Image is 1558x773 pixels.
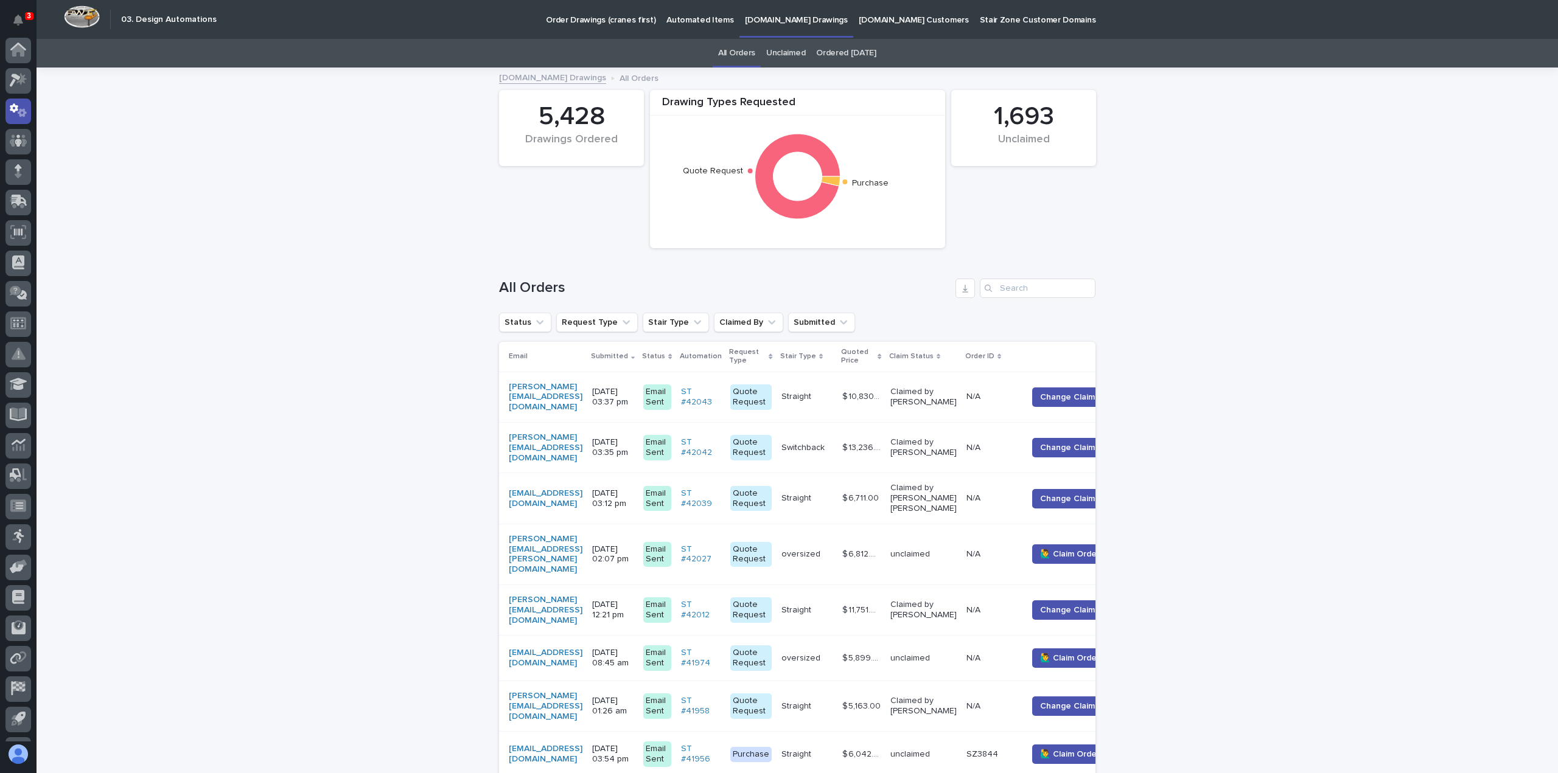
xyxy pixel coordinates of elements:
a: [EMAIL_ADDRESS][DOMAIN_NAME] [509,488,582,509]
button: Change Claimer [1032,489,1111,508]
div: Drawings Ordered [520,133,623,159]
a: [PERSON_NAME][EMAIL_ADDRESS][PERSON_NAME][DOMAIN_NAME] [509,534,582,575]
text: Purchase [852,179,889,188]
p: Straight [781,699,814,712]
div: 1,693 [972,102,1075,132]
a: [EMAIL_ADDRESS][DOMAIN_NAME] [509,648,582,668]
p: All Orders [620,71,658,84]
p: $ 5,163.00 [842,699,883,712]
a: ST #42012 [681,600,721,620]
p: Claimed by [PERSON_NAME] [890,387,957,407]
div: Unclaimed [972,133,1075,159]
a: Ordered [DATE] [816,39,876,68]
div: Email Sent [643,693,671,719]
div: Quote Request [730,542,772,567]
p: [DATE] 01:26 am [592,696,634,716]
button: Change Claimer [1032,387,1111,407]
button: 🙋‍♂️ Claim Order [1032,648,1108,668]
p: [DATE] 02:07 pm [592,544,634,565]
p: unclaimed [890,549,957,560]
button: Notifications [5,7,31,33]
div: Email Sent [643,384,671,410]
tr: [PERSON_NAME][EMAIL_ADDRESS][DOMAIN_NAME] [DATE] 03:37 pmEmail SentST #42043 Quote RequestStraigh... [499,372,1131,422]
div: Email Sent [643,435,671,460]
p: Claimed by [PERSON_NAME] [890,600,957,620]
div: Quote Request [730,597,772,623]
a: ST #42042 [681,437,721,458]
p: [DATE] 03:54 pm [592,744,634,764]
p: $ 13,236.00 [842,440,883,453]
p: Straight [781,747,814,760]
h2: 03. Design Automations [121,15,217,25]
p: N/A [966,440,983,453]
p: Status [642,350,665,363]
span: Change Claimer [1040,442,1103,454]
a: ST #42027 [681,544,721,565]
span: 🙋‍♂️ Claim Order [1040,548,1100,560]
span: Change Claimer [1040,391,1103,403]
a: ST #42039 [681,488,721,509]
text: Quote Request [683,167,743,175]
div: Purchase [730,747,772,762]
button: Stair Type [643,313,709,332]
p: $ 6,812.00 [842,547,883,560]
p: Straight [781,389,814,402]
a: [EMAIL_ADDRESS][DOMAIN_NAME] [509,744,582,764]
tr: [PERSON_NAME][EMAIL_ADDRESS][DOMAIN_NAME] [DATE] 01:26 amEmail SentST #41958 Quote RequestStraigh... [499,681,1131,731]
p: $ 11,751.00 [842,603,883,615]
button: users-avatar [5,741,31,767]
a: ST #41956 [681,744,721,764]
a: ST #42043 [681,387,721,407]
span: Change Claimer [1040,604,1103,616]
p: Claimed by [PERSON_NAME] [890,696,957,716]
p: $ 5,899.00 [842,651,883,664]
p: [DATE] 08:45 am [592,648,634,668]
button: Request Type [556,313,638,332]
p: [DATE] 12:21 pm [592,600,634,620]
a: Unclaimed [766,39,805,68]
tr: [EMAIL_ADDRESS][DOMAIN_NAME] [DATE] 03:12 pmEmail SentST #42039 Quote RequestStraightStraight $ 6... [499,473,1131,524]
p: Quoted Price [841,345,875,368]
tr: [PERSON_NAME][EMAIL_ADDRESS][DOMAIN_NAME] [DATE] 03:35 pmEmail SentST #42042 Quote RequestSwitchb... [499,422,1131,473]
p: $ 10,830.00 [842,389,883,402]
p: [DATE] 03:12 pm [592,488,634,509]
p: [DATE] 03:35 pm [592,437,634,458]
div: Email Sent [643,486,671,511]
a: [DOMAIN_NAME] Drawings [499,70,606,84]
p: Switchback [781,440,827,453]
tr: [PERSON_NAME][EMAIL_ADDRESS][DOMAIN_NAME] [DATE] 12:21 pmEmail SentST #42012 Quote RequestStraigh... [499,584,1131,635]
div: Drawing Types Requested [650,96,945,116]
p: Claimed by [PERSON_NAME] [890,437,957,458]
div: Email Sent [643,597,671,623]
p: Email [509,350,528,363]
p: SZ3844 [966,747,1001,760]
div: Quote Request [730,486,772,511]
a: All Orders [718,39,755,68]
input: Search [980,279,1095,298]
img: Workspace Logo [64,5,100,28]
p: [DATE] 03:37 pm [592,387,634,407]
p: Claim Status [889,350,934,363]
h1: All Orders [499,279,951,297]
p: $ 6,042.00 [842,747,883,760]
div: Quote Request [730,435,772,460]
button: 🙋‍♂️ Claim Order [1032,744,1108,764]
p: Automation [680,350,722,363]
div: Quote Request [730,693,772,719]
tr: [PERSON_NAME][EMAIL_ADDRESS][PERSON_NAME][DOMAIN_NAME] [DATE] 02:07 pmEmail SentST #42027 Quote R... [499,524,1131,584]
p: Submitted [591,350,628,363]
button: 🙋‍♂️ Claim Order [1032,544,1108,564]
p: oversized [781,651,823,664]
p: N/A [966,699,983,712]
a: [PERSON_NAME][EMAIL_ADDRESS][DOMAIN_NAME] [509,595,582,625]
button: Change Claimer [1032,600,1111,620]
span: 🙋‍♂️ Claim Order [1040,748,1100,760]
p: $ 6,711.00 [842,491,881,504]
p: N/A [966,491,983,504]
p: N/A [966,651,983,664]
p: 3 [27,12,31,20]
p: oversized [781,547,823,560]
p: unclaimed [890,653,957,664]
span: Change Claimer [1040,493,1103,505]
span: Change Claimer [1040,700,1103,712]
